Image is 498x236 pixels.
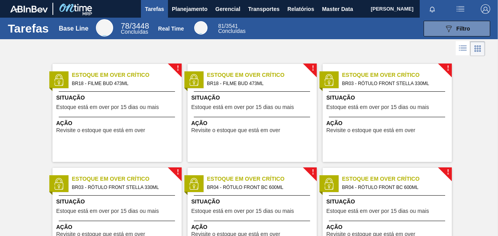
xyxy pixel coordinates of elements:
h1: Tarefas [8,24,49,33]
span: Ação [56,223,180,231]
span: ! [177,65,179,71]
span: ! [447,65,449,71]
img: userActions [456,4,465,14]
button: Notificações [420,4,445,15]
span: Estoque está em over por 15 dias ou mais [56,208,159,214]
span: Transportes [248,4,280,14]
div: Base Line [96,19,113,36]
span: Gerencial [215,4,240,14]
div: Real Time [158,25,184,32]
span: Estoque em Over Crítico [72,175,182,183]
span: BR04 - RÓTULO FRONT BC 600ML [342,183,446,192]
span: BR18 - FILME BUD 473ML [207,79,310,88]
div: Base Line [121,23,149,34]
span: Estoque em Over Crítico [342,71,452,79]
span: Revisite o estoque que está em over [327,127,415,133]
span: Revisite o estoque que está em over [56,127,145,133]
span: Estoque está em over por 15 dias ou mais [327,208,429,214]
div: Real Time [218,24,245,34]
img: Logout [481,4,490,14]
span: Estoque está em over por 15 dias ou mais [191,104,294,110]
span: Estoque em Over Crítico [72,71,182,79]
img: status [53,74,65,86]
span: Ação [327,119,450,127]
span: Ação [191,119,315,127]
div: Base Line [59,25,88,32]
span: 78 [121,22,130,30]
span: Ação [327,223,450,231]
span: Estoque está em over por 15 dias ou mais [56,104,159,110]
span: Relatórios [287,4,314,14]
span: Ação [56,119,180,127]
span: BR03 - RÓTULO FRONT STELLA 330ML [342,79,446,88]
img: status [323,74,335,86]
span: Estoque em Over Crítico [342,175,452,183]
span: Situação [56,94,180,102]
div: Visão em Cards [470,41,485,56]
span: Situação [56,198,180,206]
span: Tarefas [145,4,164,14]
span: Master Data [322,4,353,14]
span: Planejamento [172,4,207,14]
span: Situação [327,94,450,102]
span: / 3448 [121,22,149,30]
div: Real Time [194,21,207,34]
span: Estoque está em over por 15 dias ou mais [191,208,294,214]
button: Filtro [424,21,490,36]
img: TNhmsLtSVTkK8tSr43FrP2fwEKptu5GPRR3wAAAABJRU5ErkJggg== [10,5,48,13]
span: ! [447,169,449,175]
span: Concluídas [218,28,245,34]
span: 81 [218,23,224,29]
span: Estoque está em over por 15 dias ou mais [327,104,429,110]
span: Ação [191,223,315,231]
span: Estoque em Over Crítico [207,175,317,183]
span: Situação [191,94,315,102]
span: BR18 - FILME BUD 473ML [72,79,175,88]
span: Concluídas [121,29,148,35]
span: Filtro [456,25,470,32]
span: Revisite o estoque que está em over [191,127,280,133]
span: BR03 - RÓTULO FRONT STELLA 330ML [72,183,175,192]
img: status [188,178,200,190]
span: ! [177,169,179,175]
span: / 3541 [218,23,238,29]
span: Situação [327,198,450,206]
span: ! [312,65,314,71]
span: Estoque em Over Crítico [207,71,317,79]
img: status [323,178,335,190]
img: status [53,178,65,190]
span: BR04 - RÓTULO FRONT BC 600ML [207,183,310,192]
img: status [188,74,200,86]
span: Situação [191,198,315,206]
span: ! [312,169,314,175]
div: Visão em Lista [456,41,470,56]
